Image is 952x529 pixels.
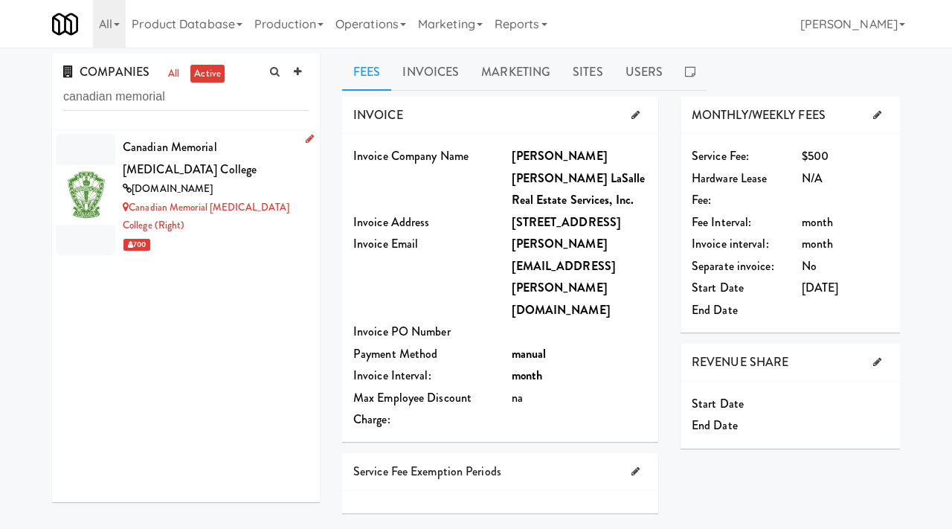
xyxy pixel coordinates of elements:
a: Canadian Memorial [MEDICAL_DATA] College (Right) [123,200,289,233]
span: month [802,214,834,231]
span: MONTHLY/WEEKLY FEES [692,106,826,124]
span: Hardware Lease Fee: [692,170,767,209]
span: Invoice Company Name [353,147,469,164]
span: COMPANIES [63,63,149,80]
span: Start Date [692,395,744,412]
span: $500 [802,147,829,164]
a: Fees [342,54,391,91]
span: Invoice Interval: [353,367,431,384]
a: Marketing [470,54,562,91]
div: Canadian Memorial [MEDICAL_DATA] College [123,136,309,180]
div: na [512,387,648,409]
div: [DOMAIN_NAME] [123,180,309,199]
b: [STREET_ADDRESS] [512,214,622,231]
a: all [164,65,183,83]
input: Search company [63,83,309,111]
span: N/A [802,170,823,187]
b: [PERSON_NAME] [PERSON_NAME] LaSalle Real Estate Services, Inc. [512,147,646,208]
a: Invoices [391,54,470,91]
img: Micromart [52,11,78,37]
span: End Date [692,301,738,318]
a: Users [614,54,675,91]
span: Start Date [692,279,744,296]
a: active [190,65,225,83]
span: INVOICE [353,106,403,124]
span: Payment Method [353,345,437,362]
span: End Date [692,417,738,434]
span: Invoice Email [353,235,418,252]
span: Invoice interval: [692,235,769,252]
div: No [802,255,890,278]
span: Service Fee Exemption Periods [353,463,501,480]
span: Invoice Address [353,214,430,231]
span: Service Fee: [692,147,749,164]
span: Separate invoice: [692,257,774,275]
span: month [802,235,834,252]
span: [DATE] [802,279,839,296]
b: [PERSON_NAME][EMAIL_ADDRESS][PERSON_NAME][DOMAIN_NAME] [512,235,617,318]
span: Invoice PO Number [353,323,451,340]
b: manual [512,345,547,362]
b: month [512,367,543,384]
span: REVENUE SHARE [692,353,788,371]
span: Max Employee Discount Charge: [353,389,472,429]
span: 700 [123,239,150,251]
span: Fee Interval: [692,214,751,231]
a: Sites [562,54,614,91]
li: Canadian Memorial [MEDICAL_DATA] College[DOMAIN_NAME]Canadian Memorial [MEDICAL_DATA] College (Ri... [52,130,320,259]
